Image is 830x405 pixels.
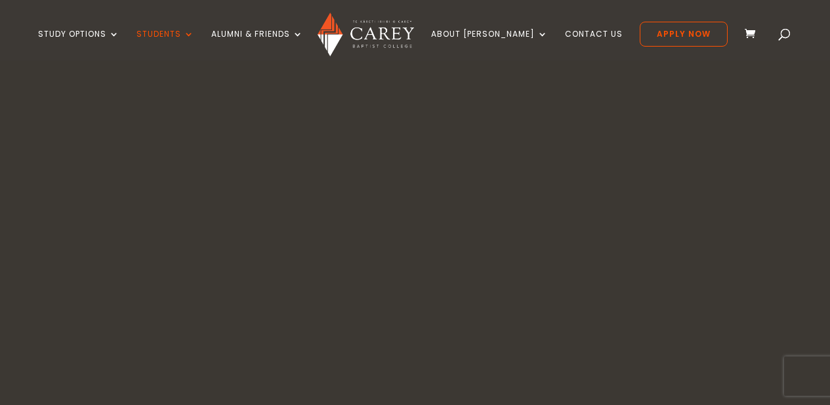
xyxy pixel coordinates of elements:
img: Carey Baptist College [318,12,414,56]
a: Contact Us [565,30,623,60]
a: About [PERSON_NAME] [431,30,548,60]
a: Students [136,30,194,60]
a: Alumni & Friends [211,30,303,60]
a: Apply Now [640,22,728,47]
a: Study Options [38,30,119,60]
